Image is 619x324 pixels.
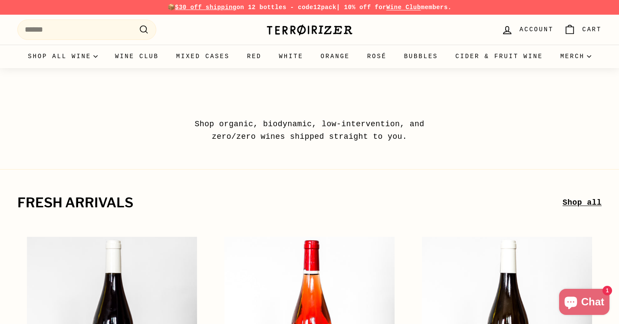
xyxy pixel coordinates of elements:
[106,45,168,68] a: Wine Club
[563,196,602,209] a: Shop all
[19,45,106,68] summary: Shop all wine
[238,45,270,68] a: Red
[313,4,336,11] strong: 12pack
[175,4,237,11] span: $30 off shipping
[270,45,312,68] a: White
[556,289,612,317] inbox-online-store-chat: Shopify online store chat
[17,196,563,210] h2: fresh arrivals
[17,3,602,12] p: 📦 on 12 bottles - code | 10% off for members.
[386,4,421,11] a: Wine Club
[582,25,602,34] span: Cart
[447,45,552,68] a: Cider & Fruit Wine
[175,118,444,143] p: Shop organic, biodynamic, low-intervention, and zero/zero wines shipped straight to you.
[552,45,600,68] summary: Merch
[496,17,559,43] a: Account
[559,17,607,43] a: Cart
[520,25,553,34] span: Account
[359,45,395,68] a: Rosé
[395,45,447,68] a: Bubbles
[168,45,238,68] a: Mixed Cases
[312,45,359,68] a: Orange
